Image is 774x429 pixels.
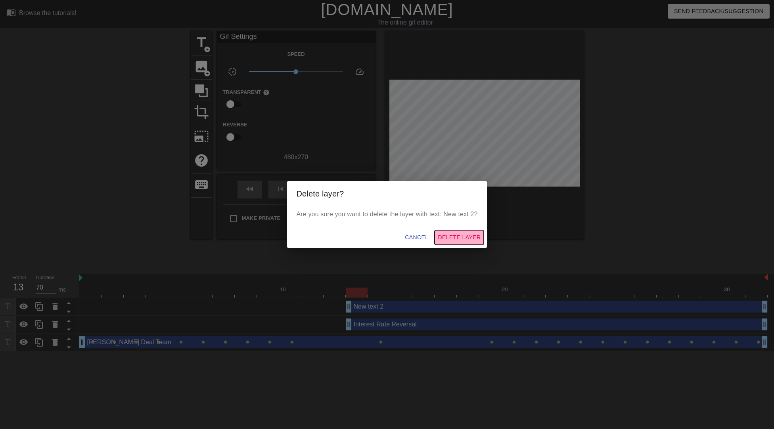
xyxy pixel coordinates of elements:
[297,210,478,219] p: Are you sure you want to delete the layer with text: New text 2?
[438,233,481,242] span: Delete Layer
[297,187,478,200] h2: Delete layer?
[402,230,431,245] button: Cancel
[405,233,428,242] span: Cancel
[435,230,484,245] button: Delete Layer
